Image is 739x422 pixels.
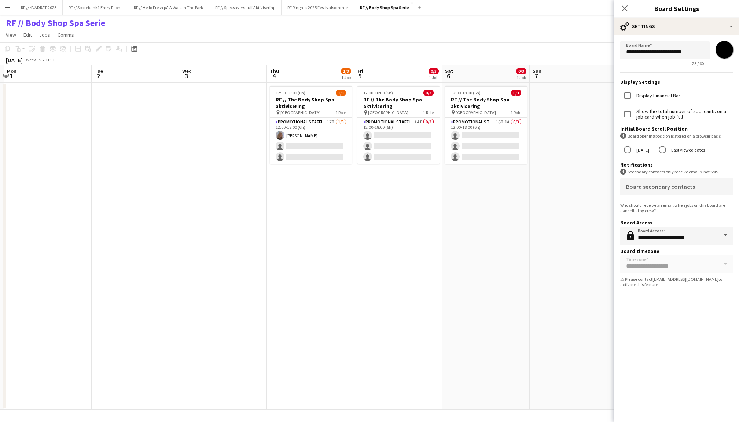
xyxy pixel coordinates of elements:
div: 1 Job [516,75,526,80]
mat-label: Board secondary contacts [626,183,695,190]
span: Sun [533,68,541,74]
span: 1 Role [335,110,346,115]
div: Who should receive an email when jobs on this board are cancelled by crew? [620,202,733,213]
span: Week 35 [24,57,43,63]
button: RF // KVADRAT 2025 [15,0,63,15]
span: Jobs [39,31,50,38]
span: 2 [93,72,103,80]
span: 0/3 [429,68,439,74]
span: 4 [269,72,279,80]
span: 12:00-18:00 (6h) [451,90,481,96]
div: 1 Job [429,75,438,80]
label: [DATE] [635,144,649,156]
span: 1/3 [336,90,346,96]
span: 6 [444,72,453,80]
span: [GEOGRAPHIC_DATA] [456,110,496,115]
span: 7 [532,72,541,80]
a: Edit [21,30,35,40]
span: Mon [7,68,16,74]
h3: Notifications [620,161,733,168]
app-job-card: 12:00-18:00 (6h)0/3RF // The Body Shop Spa aktivisering [GEOGRAPHIC_DATA]1 RolePromotional Staffi... [445,86,527,164]
span: 12:00-18:00 (6h) [276,90,305,96]
a: [EMAIL_ADDRESS][DOMAIN_NAME] [652,276,718,282]
span: Wed [182,68,192,74]
label: Display Financial Bar [635,93,680,98]
span: 1 [6,72,16,80]
span: Fri [357,68,363,74]
span: Sat [445,68,453,74]
a: Jobs [36,30,53,40]
span: Edit [23,31,32,38]
h3: Display Settings [620,79,733,85]
label: Last viewed dates [670,144,705,156]
div: Settings [614,18,739,35]
app-card-role: Promotional Staffing (Promotional Staff)17I1/312:00-18:00 (6h)[PERSON_NAME] [270,118,352,164]
button: RF // Specsavers Juli Aktivisering [209,0,282,15]
div: [DATE] [6,56,23,64]
h3: Initial Board Scroll Position [620,126,733,132]
span: 25 / 60 [686,61,710,66]
button: RF Ringnes 2025 Festivalsommer [282,0,354,15]
app-card-role: Promotional Staffing (Promotional Staff)16I1A0/312:00-18:00 (6h) [445,118,527,164]
span: 3 [181,72,192,80]
span: 1/3 [341,68,351,74]
a: View [3,30,19,40]
h1: RF // Body Shop Spa Serie [6,18,105,29]
button: RF // Body Shop Spa Serie [354,0,415,15]
button: RF // Sparebank1 Entry Room [63,0,128,15]
h3: Board Access [620,219,733,226]
span: 1 Role [423,110,434,115]
span: [GEOGRAPHIC_DATA] [280,110,321,115]
div: CEST [45,57,55,63]
span: View [6,31,16,38]
h3: RF // The Body Shop Spa aktivisering [270,96,352,109]
h3: Board timezone [620,248,733,254]
span: [GEOGRAPHIC_DATA] [368,110,408,115]
label: Show the total number of applicants on a job card when job full [635,109,733,120]
div: Board opening position is stored on a browser basis. [620,133,733,139]
div: Secondary contacts only receive emails, not SMS. [620,169,733,175]
h3: RF // The Body Shop Spa aktivisering [445,96,527,109]
span: 0/3 [511,90,521,96]
span: Thu [270,68,279,74]
span: Tue [95,68,103,74]
app-job-card: 12:00-18:00 (6h)1/3RF // The Body Shop Spa aktivisering [GEOGRAPHIC_DATA]1 RolePromotional Staffi... [270,86,352,164]
span: Comms [58,31,74,38]
button: RF // Hello Fresh på A Walk In The Park [128,0,209,15]
span: 5 [356,72,363,80]
app-card-role: Promotional Staffing (Promotional Staff)14I0/312:00-18:00 (6h) [357,118,440,164]
span: 0/3 [423,90,434,96]
span: 12:00-18:00 (6h) [363,90,393,96]
a: Comms [55,30,77,40]
span: 1 Role [511,110,521,115]
h3: RF // The Body Shop Spa aktivisering [357,96,440,109]
h3: Board Settings [614,4,739,13]
app-job-card: 12:00-18:00 (6h)0/3RF // The Body Shop Spa aktivisering [GEOGRAPHIC_DATA]1 RolePromotional Staffi... [357,86,440,164]
div: 1 Job [341,75,351,80]
div: ⚠ Please contact to activate this feature [620,276,733,287]
span: 0/3 [516,68,526,74]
